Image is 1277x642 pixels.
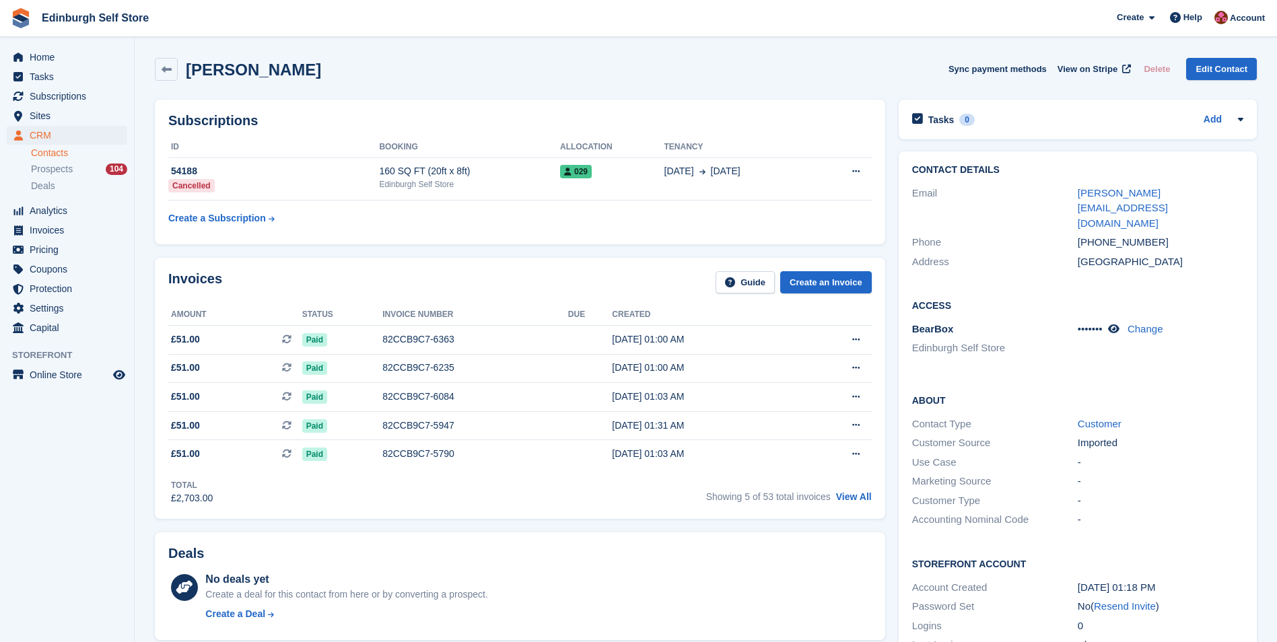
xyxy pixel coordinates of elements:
span: ••••••• [1078,323,1103,334]
a: menu [7,299,127,318]
a: menu [7,67,127,86]
a: Edinburgh Self Store [36,7,154,29]
a: Guide [716,271,775,293]
a: Edit Contact [1186,58,1257,80]
span: Home [30,48,110,67]
h2: [PERSON_NAME] [186,61,321,79]
span: Help [1183,11,1202,24]
div: £2,703.00 [171,491,213,505]
th: Tenancy [664,137,816,158]
span: Analytics [30,201,110,220]
div: 82CCB9C7-5947 [382,419,568,433]
span: £51.00 [171,419,200,433]
a: menu [7,48,127,67]
a: menu [7,279,127,298]
h2: Access [912,298,1243,312]
span: Invoices [30,221,110,240]
div: Address [912,254,1078,270]
div: [DATE] 01:03 AM [612,447,798,461]
div: - [1078,455,1243,470]
div: Phone [912,235,1078,250]
span: Capital [30,318,110,337]
div: No deals yet [205,571,487,587]
a: Create a Subscription [168,206,275,231]
span: Paid [302,390,327,404]
a: Deals [31,179,127,193]
a: Change [1128,323,1163,334]
span: [DATE] [664,164,694,178]
div: Marketing Source [912,474,1078,489]
div: [DATE] 01:00 AM [612,332,798,347]
span: Protection [30,279,110,298]
h2: Deals [168,546,204,561]
div: Contact Type [912,417,1078,432]
span: Online Store [30,365,110,384]
span: Deals [31,180,55,192]
span: Pricing [30,240,110,259]
div: Create a Subscription [168,211,266,225]
span: 029 [560,165,592,178]
div: [GEOGRAPHIC_DATA] [1078,254,1243,270]
a: Preview store [111,367,127,383]
div: 82CCB9C7-6363 [382,332,568,347]
span: Prospects [31,163,73,176]
th: Booking [379,137,560,158]
a: Prospects 104 [31,162,127,176]
h2: Storefront Account [912,557,1243,570]
div: Total [171,479,213,491]
th: Status [302,304,383,326]
a: menu [7,221,127,240]
th: Due [568,304,613,326]
div: Accounting Nominal Code [912,512,1078,528]
h2: Invoices [168,271,222,293]
span: Account [1230,11,1265,25]
a: menu [7,240,127,259]
h2: Contact Details [912,165,1243,176]
div: Email [912,186,1078,231]
span: Settings [30,299,110,318]
h2: Tasks [928,114,955,126]
a: menu [7,201,127,220]
div: [DATE] 01:18 PM [1078,580,1243,596]
a: Contacts [31,147,127,159]
div: - [1078,474,1243,489]
th: Amount [168,304,302,326]
span: BearBox [912,323,954,334]
div: [PHONE_NUMBER] [1078,235,1243,250]
a: menu [7,106,127,125]
div: - [1078,493,1243,509]
span: Create [1117,11,1144,24]
span: [DATE] [711,164,740,178]
h2: Subscriptions [168,113,872,129]
span: Subscriptions [30,87,110,106]
h2: About [912,393,1243,406]
span: £51.00 [171,361,200,375]
span: Sites [30,106,110,125]
div: Cancelled [168,179,215,192]
span: Paid [302,361,327,375]
div: 54188 [168,164,379,178]
div: 0 [959,114,975,126]
a: Resend Invite [1094,600,1156,612]
span: Storefront [12,349,134,362]
span: ( ) [1091,600,1159,612]
div: No [1078,599,1243,614]
span: CRM [30,126,110,145]
span: Showing 5 of 53 total invoices [706,491,831,502]
button: Delete [1138,58,1175,80]
img: stora-icon-8386f47178a22dfd0bd8f6a31ec36ba5ce8667c1dd55bd0f319d3a0aa187defe.svg [11,8,31,28]
span: £51.00 [171,390,200,404]
a: menu [7,260,127,279]
span: Paid [302,419,327,433]
a: menu [7,87,127,106]
div: 104 [106,164,127,175]
div: 160 SQ FT (20ft x 8ft) [379,164,560,178]
a: Add [1204,112,1222,128]
a: Create an Invoice [780,271,872,293]
div: 82CCB9C7-6235 [382,361,568,375]
th: Invoice number [382,304,568,326]
div: Imported [1078,435,1243,451]
a: menu [7,126,127,145]
div: Create a deal for this contact from here or by converting a prospect. [205,587,487,602]
a: [PERSON_NAME][EMAIL_ADDRESS][DOMAIN_NAME] [1078,187,1168,229]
